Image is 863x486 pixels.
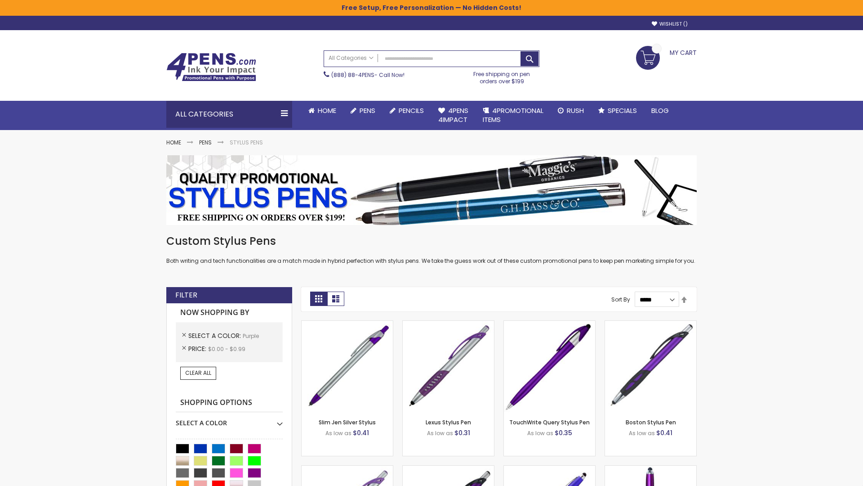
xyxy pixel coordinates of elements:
[504,465,595,473] a: Sierra Stylus Twist Pen-Purple
[611,296,630,303] label: Sort By
[591,101,644,121] a: Specials
[403,320,494,328] a: Lexus Stylus Pen-Purple
[629,429,655,437] span: As low as
[243,332,259,340] span: Purple
[644,101,676,121] a: Blog
[331,71,374,79] a: (888) 88-4PENS
[527,429,553,437] span: As low as
[551,101,591,121] a: Rush
[656,428,672,437] span: $0.41
[176,412,283,427] div: Select A Color
[652,21,688,27] a: Wishlist
[454,428,470,437] span: $0.31
[180,367,216,379] a: Clear All
[175,290,197,300] strong: Filter
[605,320,696,328] a: Boston Stylus Pen-Purple
[403,321,494,412] img: Lexus Stylus Pen-Purple
[343,101,383,121] a: Pens
[166,53,256,81] img: 4Pens Custom Pens and Promotional Products
[567,106,584,115] span: Rush
[651,106,669,115] span: Blog
[483,106,543,124] span: 4PROMOTIONAL ITEMS
[438,106,468,124] span: 4Pens 4impact
[504,321,595,412] img: TouchWrite Query Stylus Pen-Purple
[166,139,181,146] a: Home
[166,234,697,248] h1: Custom Stylus Pens
[605,465,696,473] a: TouchWrite Command Stylus Pen-Purple
[166,101,292,128] div: All Categories
[230,139,263,146] strong: Stylus Pens
[318,106,336,115] span: Home
[464,67,540,85] div: Free shipping on pen orders over $199
[310,292,327,306] strong: Grid
[188,331,243,340] span: Select A Color
[403,465,494,473] a: Lexus Metallic Stylus Pen-Purple
[427,429,453,437] span: As low as
[325,429,351,437] span: As low as
[608,106,637,115] span: Specials
[626,418,676,426] a: Boston Stylus Pen
[509,418,590,426] a: TouchWrite Query Stylus Pen
[302,321,393,412] img: Slim Jen Silver Stylus-Purple
[360,106,375,115] span: Pens
[353,428,369,437] span: $0.41
[324,51,378,66] a: All Categories
[383,101,431,121] a: Pencils
[301,101,343,121] a: Home
[605,321,696,412] img: Boston Stylus Pen-Purple
[302,320,393,328] a: Slim Jen Silver Stylus-Purple
[176,303,283,322] strong: Now Shopping by
[329,54,374,62] span: All Categories
[476,101,551,130] a: 4PROMOTIONALITEMS
[399,106,424,115] span: Pencils
[188,344,208,353] span: Price
[176,393,283,413] strong: Shopping Options
[208,345,245,353] span: $0.00 - $0.99
[331,71,405,79] span: - Call Now!
[166,234,697,265] div: Both writing and tech functionalities are a match made in hybrid perfection with stylus pens. We ...
[431,101,476,130] a: 4Pens4impact
[319,418,376,426] a: Slim Jen Silver Stylus
[302,465,393,473] a: Boston Silver Stylus Pen-Purple
[185,369,211,377] span: Clear All
[166,155,697,225] img: Stylus Pens
[504,320,595,328] a: TouchWrite Query Stylus Pen-Purple
[426,418,471,426] a: Lexus Stylus Pen
[199,139,212,146] a: Pens
[555,428,572,437] span: $0.35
